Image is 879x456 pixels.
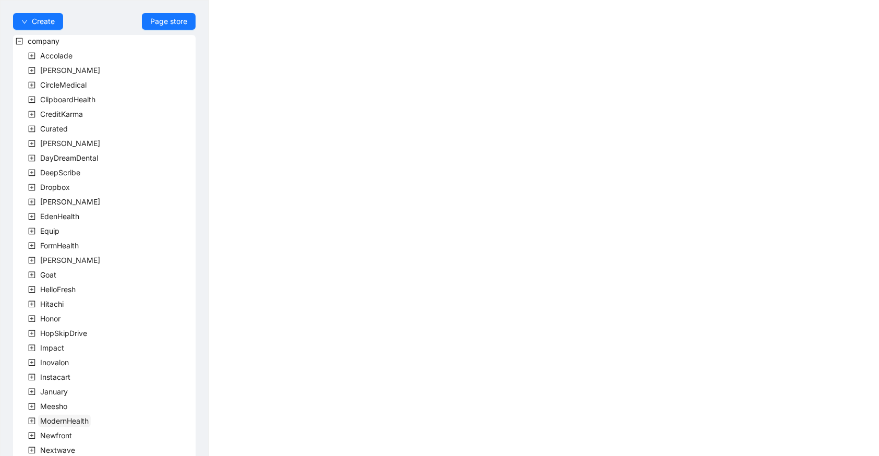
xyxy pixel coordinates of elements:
[28,330,35,337] span: plus-square
[28,198,35,206] span: plus-square
[38,239,81,252] span: FormHealth
[40,51,73,60] span: Accolade
[28,37,59,45] span: company
[38,298,66,310] span: Hitachi
[40,110,83,118] span: CreditKarma
[40,124,68,133] span: Curated
[28,111,35,118] span: plus-square
[38,371,73,383] span: Instacart
[28,140,35,147] span: plus-square
[38,79,89,91] span: CircleMedical
[28,344,35,352] span: plus-square
[28,388,35,395] span: plus-square
[28,125,35,133] span: plus-square
[28,403,35,410] span: plus-square
[40,387,68,396] span: January
[28,432,35,439] span: plus-square
[38,269,58,281] span: Goat
[40,358,69,367] span: Inovalon
[38,196,102,208] span: Earnest
[13,13,63,30] button: downCreate
[40,299,64,308] span: Hitachi
[28,169,35,176] span: plus-square
[40,416,89,425] span: ModernHealth
[40,431,72,440] span: Newfront
[38,123,70,135] span: Curated
[28,154,35,162] span: plus-square
[40,446,75,454] span: Nextwave
[40,153,98,162] span: DayDreamDental
[40,95,95,104] span: ClipboardHealth
[40,314,61,323] span: Honor
[28,242,35,249] span: plus-square
[38,137,102,150] span: Darby
[38,225,62,237] span: Equip
[28,447,35,454] span: plus-square
[38,108,85,121] span: CreditKarma
[28,315,35,322] span: plus-square
[28,359,35,366] span: plus-square
[40,241,79,250] span: FormHealth
[40,139,100,148] span: [PERSON_NAME]
[28,301,35,308] span: plus-square
[40,373,70,381] span: Instacart
[38,327,89,340] span: HopSkipDrive
[38,313,63,325] span: Honor
[38,181,72,194] span: Dropbox
[142,13,196,30] a: Page store
[28,227,35,235] span: plus-square
[40,329,87,338] span: HopSkipDrive
[32,16,55,27] span: Create
[40,285,76,294] span: HelloFresh
[40,197,100,206] span: [PERSON_NAME]
[40,66,100,75] span: [PERSON_NAME]
[38,64,102,77] span: Alma
[28,374,35,381] span: plus-square
[28,417,35,425] span: plus-square
[38,50,75,62] span: Accolade
[38,152,100,164] span: DayDreamDental
[28,52,35,59] span: plus-square
[40,226,59,235] span: Equip
[38,342,66,354] span: Impact
[40,402,67,411] span: Meesho
[38,386,70,398] span: January
[38,356,71,369] span: Inovalon
[40,183,70,191] span: Dropbox
[28,81,35,89] span: plus-square
[40,256,100,265] span: [PERSON_NAME]
[28,257,35,264] span: plus-square
[38,400,69,413] span: Meesho
[38,254,102,267] span: Garner
[38,415,91,427] span: ModernHealth
[40,80,87,89] span: CircleMedical
[38,93,98,106] span: ClipboardHealth
[28,271,35,279] span: plus-square
[26,35,62,47] span: company
[38,166,82,179] span: DeepScribe
[40,270,56,279] span: Goat
[28,96,35,103] span: plus-square
[28,213,35,220] span: plus-square
[40,168,80,177] span: DeepScribe
[38,210,81,223] span: EdenHealth
[38,283,78,296] span: HelloFresh
[28,67,35,74] span: plus-square
[21,19,28,25] span: down
[16,38,23,45] span: minus-square
[38,429,74,442] span: Newfront
[40,212,79,221] span: EdenHealth
[40,343,64,352] span: Impact
[28,286,35,293] span: plus-square
[28,184,35,191] span: plus-square
[150,16,187,27] span: Page store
